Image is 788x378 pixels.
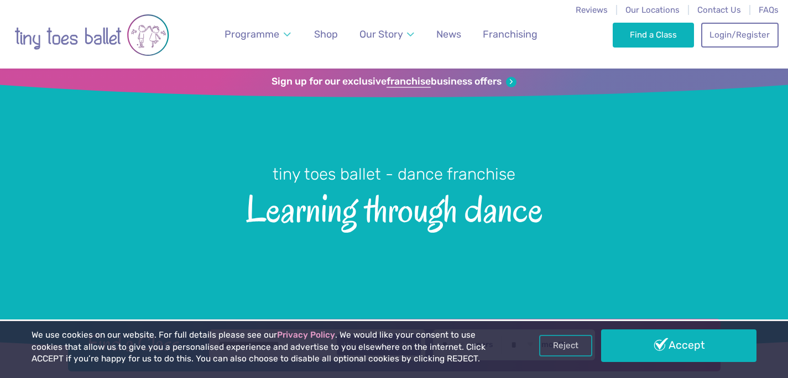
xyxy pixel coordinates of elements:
[613,23,694,47] a: Find a Class
[436,28,461,40] span: News
[625,5,680,15] a: Our Locations
[759,5,779,15] a: FAQs
[32,329,503,365] p: We use cookies on our website. For full details please see our . We would like your consent to us...
[539,335,592,356] a: Reject
[701,23,779,47] a: Login/Register
[697,5,741,15] a: Contact Us
[478,22,542,47] a: Franchising
[225,28,279,40] span: Programme
[387,76,431,88] strong: franchise
[576,5,608,15] a: Reviews
[14,7,169,63] img: tiny toes ballet
[601,329,756,361] a: Accept
[272,76,516,88] a: Sign up for our exclusivefranchisebusiness offers
[273,165,515,183] small: tiny toes ballet - dance franchise
[314,28,338,40] span: Shop
[431,22,466,47] a: News
[354,22,420,47] a: Our Story
[19,185,769,230] span: Learning through dance
[359,28,403,40] span: Our Story
[483,28,537,40] span: Franchising
[220,22,296,47] a: Programme
[309,22,343,47] a: Shop
[277,330,335,340] a: Privacy Policy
